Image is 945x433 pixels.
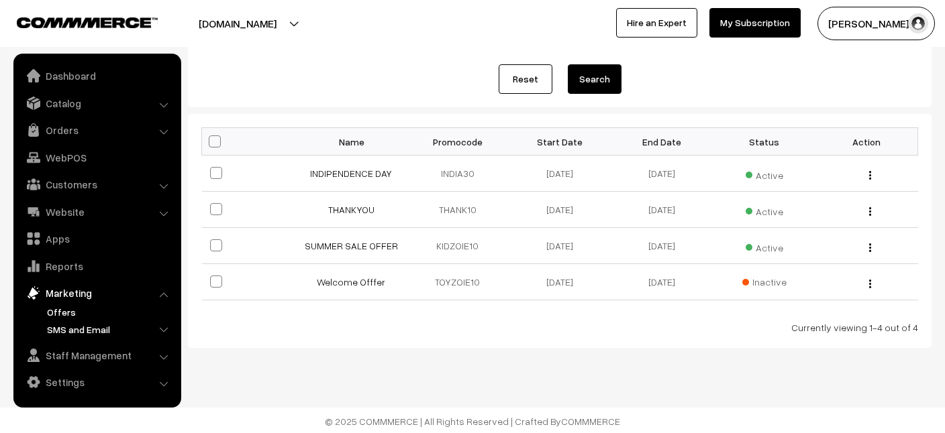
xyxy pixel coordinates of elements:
a: Marketing [17,281,177,305]
a: SMS and Email [44,322,177,336]
span: [DATE] [648,168,675,179]
span: Active [746,201,783,219]
a: COMMMERCE [561,416,620,427]
td: INDIA30 [406,156,508,192]
td: KIDZOIE10 [406,228,508,264]
img: Menu [869,243,871,252]
td: THANK10 [406,192,508,228]
a: Apps [17,227,177,251]
a: COMMMERCE [17,13,134,29]
span: [DATE] [648,240,675,251]
a: Settings [17,370,177,394]
a: INDIPENDENCE DAY [310,168,392,179]
span: Inactive [742,275,787,289]
img: Menu [869,207,871,216]
span: [DATE] [648,276,675,288]
img: user [908,13,928,34]
button: Search [568,64,621,94]
a: Orders [17,118,177,142]
td: [DATE] [509,264,611,300]
td: [DATE] [509,192,611,228]
img: Menu [869,280,871,288]
td: [DATE] [509,156,611,192]
button: [DOMAIN_NAME] [152,7,324,40]
a: Welcome Offfer [317,276,385,288]
a: Website [17,200,177,224]
img: Menu [869,171,871,180]
a: Offers [44,305,177,319]
div: Currently viewing 1-4 out of 4 [201,320,918,334]
td: [DATE] [509,228,611,264]
img: COMMMERCE [17,17,158,27]
a: My Subscription [709,8,801,38]
th: Name [304,128,406,156]
th: End Date [611,128,713,156]
a: Customers [17,172,177,196]
a: Hire an Expert [616,8,697,38]
a: WebPOS [17,145,177,170]
th: Promocode [406,128,508,156]
a: Staff Management [17,343,177,367]
span: Active [746,165,783,182]
th: Status [713,128,815,156]
td: TOYZOIE10 [406,264,508,300]
a: THANKYOU [328,204,375,215]
span: Active [746,237,783,255]
button: [PERSON_NAME] S… [817,7,935,40]
a: Catalog [17,91,177,115]
a: Dashboard [17,64,177,88]
th: Action [815,128,917,156]
td: [DATE] [611,192,713,228]
a: Reports [17,254,177,278]
th: Start Date [509,128,611,156]
a: Reset [499,64,552,94]
a: SUMMER SALE OFFER [305,240,398,251]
